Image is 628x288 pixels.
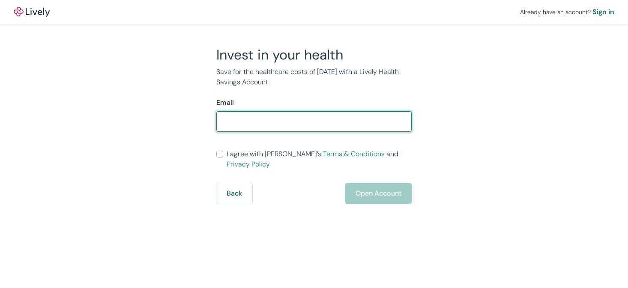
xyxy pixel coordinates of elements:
[227,149,412,169] span: I agree with [PERSON_NAME]’s and
[14,7,50,17] img: Lively
[323,149,385,158] a: Terms & Conditions
[216,183,252,204] button: Back
[592,7,614,17] a: Sign in
[216,67,412,87] p: Save for the healthcare costs of [DATE] with a Lively Health Savings Account
[227,160,270,169] a: Privacy Policy
[216,98,234,108] label: Email
[216,46,412,63] h2: Invest in your health
[520,7,614,17] div: Already have an account?
[14,7,50,17] a: LivelyLively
